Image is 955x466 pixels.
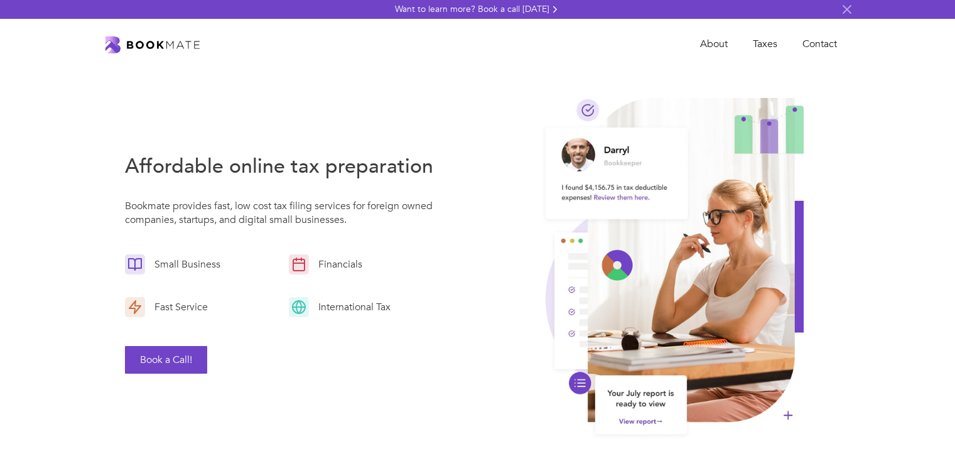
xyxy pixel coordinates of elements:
div: Small Business [145,257,224,271]
p: Bookmate provides fast, low cost tax filing services for foreign owned companies, startups, and d... [125,199,443,233]
h3: Affordable online tax preparation [125,153,443,180]
a: Want to learn more? Book a call [DATE] [395,3,561,16]
button: Book a Call! [125,346,207,374]
div: Financials [309,257,365,271]
div: International Tax [309,300,394,314]
a: Taxes [740,31,790,57]
a: Contact [790,31,850,57]
div: Want to learn more? Book a call [DATE] [395,3,549,16]
div: Fast Service [145,300,211,314]
a: About [688,31,740,57]
a: home [105,35,200,54]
